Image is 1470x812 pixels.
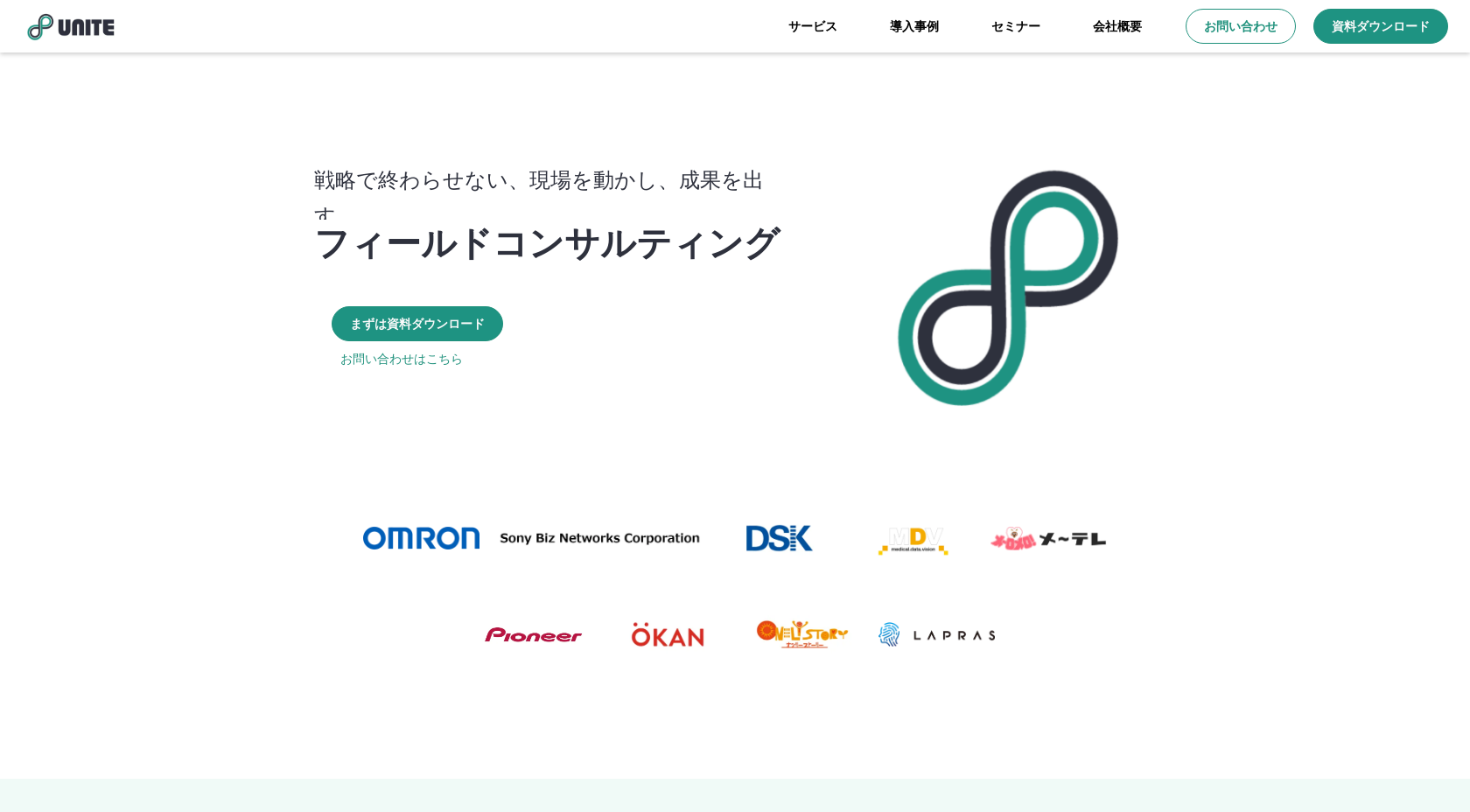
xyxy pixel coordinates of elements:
[1332,17,1430,35] p: 資料ダウンロード
[332,306,503,341] a: まずは資料ダウンロード
[1313,9,1448,44] a: 資料ダウンロード
[314,220,780,262] p: フィールドコンサルティング
[340,350,463,367] a: お問い合わせはこちら
[314,161,798,233] p: 戦略で終わらせない、現場を動かし、成果を出す。
[1204,17,1277,35] p: お問い合わせ
[1186,9,1296,44] a: お問い合わせ
[350,315,485,332] p: まずは資料ダウンロード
